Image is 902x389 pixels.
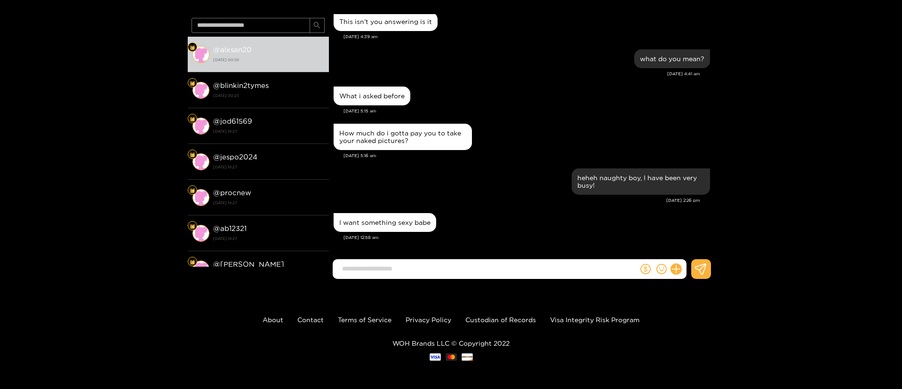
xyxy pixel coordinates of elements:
[550,316,639,323] a: Visa Integrity Risk Program
[338,316,391,323] a: Terms of Service
[334,124,472,150] div: Aug. 16, 5:16 am
[334,197,700,204] div: [DATE] 2:26 pm
[297,316,324,323] a: Contact
[192,225,209,242] img: conversation
[190,116,195,122] img: Fan Level
[213,91,324,100] strong: [DATE] 00:25
[190,152,195,158] img: Fan Level
[343,108,710,114] div: [DATE] 5:15 am
[213,81,269,89] strong: @ blinkin2tymes
[334,213,436,232] div: Aug. 25, 12:58 am
[213,56,324,64] strong: [DATE] 00:58
[334,12,438,31] div: Aug. 16, 4:39 am
[343,33,710,40] div: [DATE] 4:39 am
[640,264,651,274] span: dollar
[192,46,209,63] img: conversation
[313,22,320,30] span: search
[213,127,324,135] strong: [DATE] 18:27
[192,189,209,206] img: conversation
[213,189,251,197] strong: @ procnew
[192,118,209,135] img: conversation
[334,87,410,105] div: Aug. 16, 5:15 am
[192,261,209,278] img: conversation
[343,152,710,159] div: [DATE] 5:16 am
[656,264,667,274] span: smile
[190,45,195,50] img: Fan Level
[634,49,710,68] div: Aug. 16, 4:41 am
[339,219,431,226] div: I want something sexy babe
[213,153,257,161] strong: @ jespo2024
[213,46,252,54] strong: @ alxsan20
[192,153,209,170] img: conversation
[213,224,247,232] strong: @ ab12321
[339,18,432,25] div: This isn’t you answering is it
[213,260,284,268] strong: @ [PERSON_NAME]
[639,262,653,276] button: dollar
[640,55,704,63] div: what do you mean?
[213,163,324,171] strong: [DATE] 18:27
[213,234,324,243] strong: [DATE] 18:27
[334,71,700,77] div: [DATE] 4:41 am
[406,316,451,323] a: Privacy Policy
[192,82,209,99] img: conversation
[190,80,195,86] img: Fan Level
[343,234,710,241] div: [DATE] 12:58 am
[465,316,536,323] a: Custodian of Records
[263,316,283,323] a: About
[190,259,195,265] img: Fan Level
[190,188,195,193] img: Fan Level
[572,168,710,195] div: Aug. 16, 2:26 pm
[339,92,405,100] div: What i asked before
[339,129,466,144] div: How much do i gotta pay you to take your naked pictures?
[213,117,252,125] strong: @ jod61569
[310,18,325,33] button: search
[213,198,324,207] strong: [DATE] 18:27
[190,223,195,229] img: Fan Level
[577,174,704,189] div: heheh naughty boy, I have been very busy!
